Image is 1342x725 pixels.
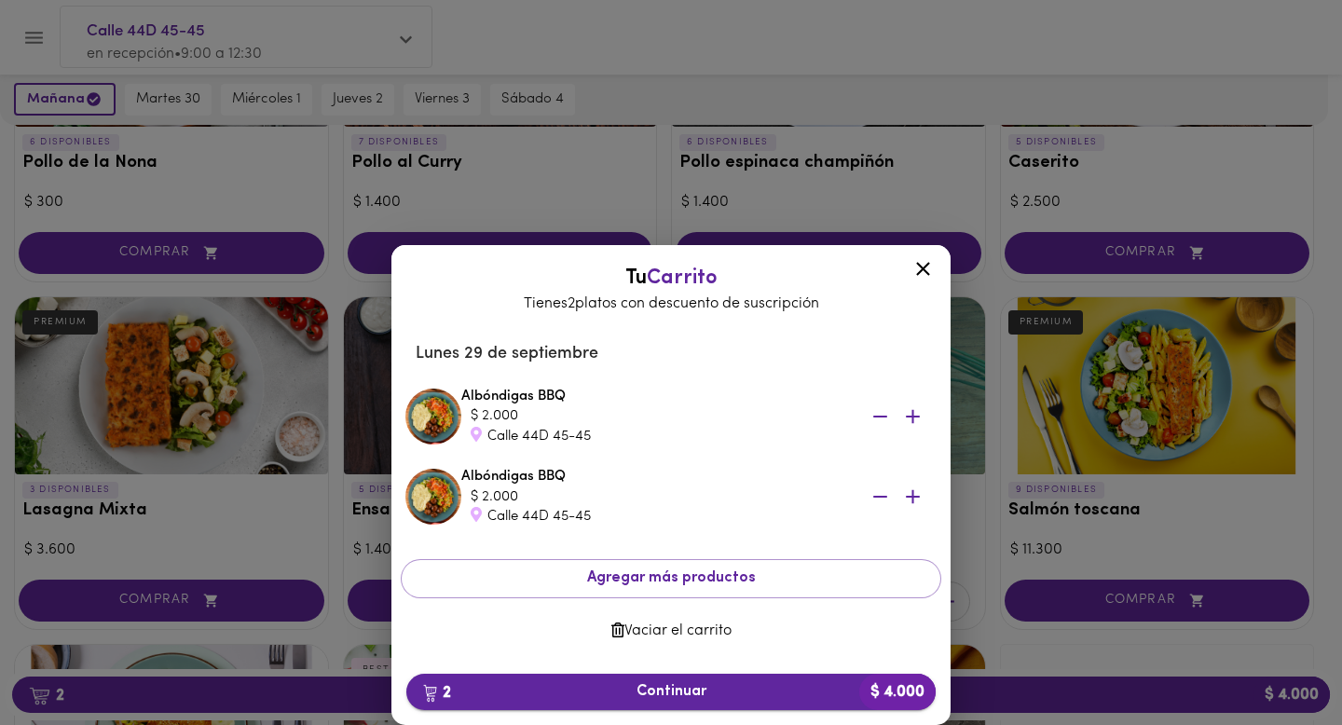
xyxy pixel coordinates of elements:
div: Albóndigas BBQ [461,467,937,527]
span: Carrito [647,267,718,289]
div: Tu [410,264,932,314]
div: Albóndigas BBQ [461,387,937,446]
iframe: Messagebird Livechat Widget [1234,617,1323,706]
div: $ 2.000 [471,406,843,426]
button: Vaciar el carrito [401,613,941,650]
button: 2Continuar$ 4.000 [406,674,936,710]
img: Albóndigas BBQ [405,469,461,525]
div: Calle 44D 45-45 [471,507,843,527]
img: cart.png [423,684,437,703]
span: Continuar [421,683,921,701]
b: $ 4.000 [859,674,936,710]
p: Tienes 2 platos con descuento de suscripción [410,294,932,315]
span: Agregar más productos [417,569,925,587]
button: Agregar más productos [401,559,941,597]
img: Albóndigas BBQ [405,389,461,445]
div: $ 2.000 [471,487,843,507]
div: Calle 44D 45-45 [471,427,843,446]
span: Vaciar el carrito [416,622,926,640]
b: 2 [412,680,462,704]
li: Lunes 29 de septiembre [401,332,941,376]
